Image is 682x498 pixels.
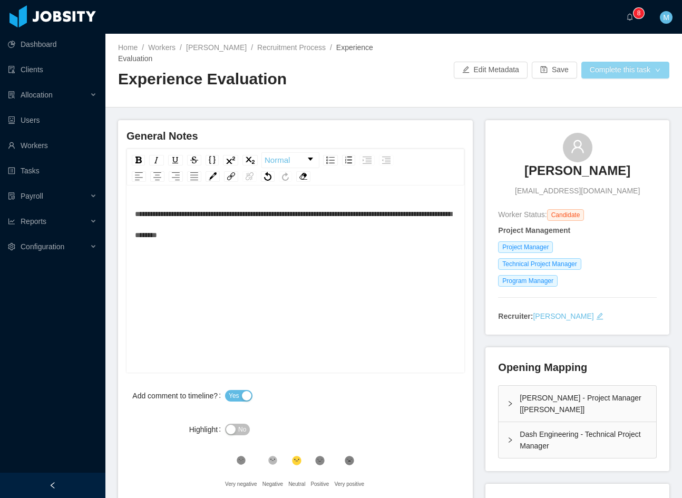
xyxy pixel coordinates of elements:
div: Ordered [342,155,355,165]
div: Link [224,171,238,182]
div: Redo [279,171,292,182]
div: rdw-textalign-control [130,171,203,182]
a: [PERSON_NAME] [524,162,630,185]
div: rdw-block-control [260,152,321,168]
a: Block Type [262,153,319,168]
h2: Experience Evaluation [118,69,394,90]
span: No [238,424,246,435]
div: icon: rightDash Engineering - Technical Project Manager [499,422,656,458]
a: icon: userWorkers [8,135,97,156]
i: icon: edit [596,313,603,320]
div: Italic [149,155,164,165]
sup: 8 [634,8,644,18]
div: Undo [261,171,275,182]
div: rdw-link-control [222,171,259,182]
h3: [PERSON_NAME] [524,162,630,179]
div: rdw-list-control [321,152,396,168]
label: Highlight [189,425,225,434]
div: rdw-dropdown [261,152,319,168]
span: M [663,11,669,24]
span: / [251,43,253,52]
i: icon: line-chart [8,218,15,225]
div: Unlink [242,171,257,182]
span: Reports [21,217,46,226]
i: icon: file-protect [8,192,15,200]
div: Indent [359,155,375,165]
span: Normal [265,150,290,171]
div: Monospace [206,155,219,165]
div: Outdent [379,155,394,165]
div: Subscript [242,155,258,165]
div: Very negative [225,474,257,495]
div: rdw-toolbar [126,149,464,185]
a: icon: robotUsers [8,110,97,131]
i: icon: right [507,437,513,443]
i: icon: right [507,401,513,407]
div: Very positive [334,474,364,495]
h4: Opening Mapping [498,360,587,375]
i: icon: solution [8,91,15,99]
label: Add comment to timeline? [132,392,225,400]
a: Home [118,43,138,52]
div: Center [150,171,164,182]
span: Payroll [21,192,43,200]
button: icon: editEdit Metadata [454,62,528,79]
div: rdw-remove-control [294,171,313,182]
div: rdw-color-picker [203,171,222,182]
span: [EMAIL_ADDRESS][DOMAIN_NAME] [515,185,640,197]
h4: General Notes [126,129,464,143]
a: icon: pie-chartDashboard [8,34,97,55]
span: Allocation [21,91,53,99]
div: Bold [132,155,145,165]
div: rdw-inline-control [130,152,260,168]
i: icon: bell [626,13,634,21]
span: / [330,43,332,52]
span: Yes [229,390,239,401]
div: rdw-history-control [259,171,294,182]
div: Unordered [323,155,338,165]
span: Experience Evaluation [118,43,373,63]
a: [PERSON_NAME] [186,43,247,52]
div: Justify [187,171,201,182]
div: rdw-editor [135,203,456,388]
div: Negative [262,474,283,495]
span: Configuration [21,242,64,251]
span: / [180,43,182,52]
div: Positive [310,474,329,495]
i: icon: setting [8,243,15,250]
strong: Project Management [498,226,570,235]
a: Recruitment Process [257,43,326,52]
span: Program Manager [498,275,558,287]
span: Candidate [547,209,584,221]
button: icon: saveSave [532,62,577,79]
a: Workers [148,43,176,52]
div: Underline [168,155,183,165]
div: Left [132,171,146,182]
div: Neutral [288,474,305,495]
div: icon: right[PERSON_NAME] - Project Manager [[PERSON_NAME]] [499,386,656,422]
div: Strikethrough [187,155,201,165]
span: Technical Project Manager [498,258,581,270]
span: Worker Status: [498,210,547,219]
strong: Recruiter: [498,312,533,320]
span: / [142,43,144,52]
button: Complete this taskicon: down [581,62,669,79]
span: Project Manager [498,241,553,253]
a: icon: profileTasks [8,160,97,181]
p: 8 [637,8,641,18]
a: [PERSON_NAME] [533,312,593,320]
div: rdw-wrapper [126,149,464,373]
div: Right [169,171,183,182]
div: Remove [296,171,310,182]
div: Superscript [223,155,238,165]
a: icon: auditClients [8,59,97,80]
i: icon: user [570,139,585,154]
